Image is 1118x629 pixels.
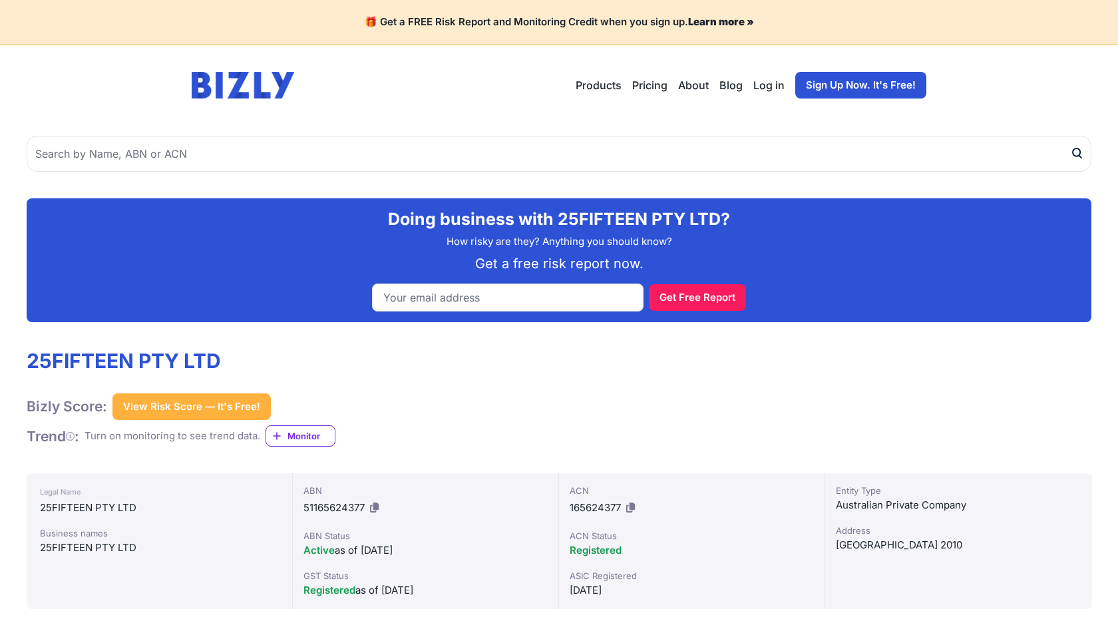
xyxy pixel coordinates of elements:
span: Registered [570,544,622,556]
div: Turn on monitoring to see trend data. [85,429,260,444]
div: ACN Status [570,529,814,542]
input: Search by Name, ABN or ACN [27,136,1091,172]
div: 25FIFTEEN PTY LTD [40,540,279,556]
span: Registered [303,584,355,596]
button: Products [576,77,622,93]
span: Monitor [287,429,335,443]
div: ASIC Registered [570,569,814,582]
a: Learn more » [688,15,754,28]
div: [DATE] [570,582,814,598]
h1: Bizly Score: [27,397,107,415]
div: Legal Name [40,484,279,500]
h1: 25FIFTEEN PTY LTD [27,349,335,373]
button: Get Free Report [649,284,746,311]
div: as of [DATE] [303,542,548,558]
div: ACN [570,484,814,497]
span: Active [303,544,335,556]
div: Address [836,524,1080,537]
h4: 🎁 Get a FREE Risk Report and Monitoring Credit when you sign up. [16,16,1102,29]
span: 51165624377 [303,501,365,514]
a: Pricing [632,77,667,93]
button: View Risk Score — It's Free! [112,393,271,420]
h1: Trend : [27,427,79,445]
a: Log in [753,77,785,93]
div: ABN Status [303,529,548,542]
div: Business names [40,526,279,540]
input: Your email address [372,284,644,312]
a: Blog [719,77,743,93]
div: ABN [303,484,548,497]
p: How risky are they? Anything you should know? [37,234,1081,250]
a: About [678,77,709,93]
div: Australian Private Company [836,497,1080,513]
p: Get a free risk report now. [37,254,1081,273]
div: 25FIFTEEN PTY LTD [40,500,279,516]
div: as of [DATE] [303,582,548,598]
h2: Doing business with 25FIFTEEN PTY LTD? [37,209,1081,229]
div: [GEOGRAPHIC_DATA] 2010 [836,537,1080,553]
a: Monitor [266,425,335,447]
a: Sign Up Now. It's Free! [795,72,926,99]
span: 165624377 [570,501,621,514]
div: Entity Type [836,484,1080,497]
div: GST Status [303,569,548,582]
